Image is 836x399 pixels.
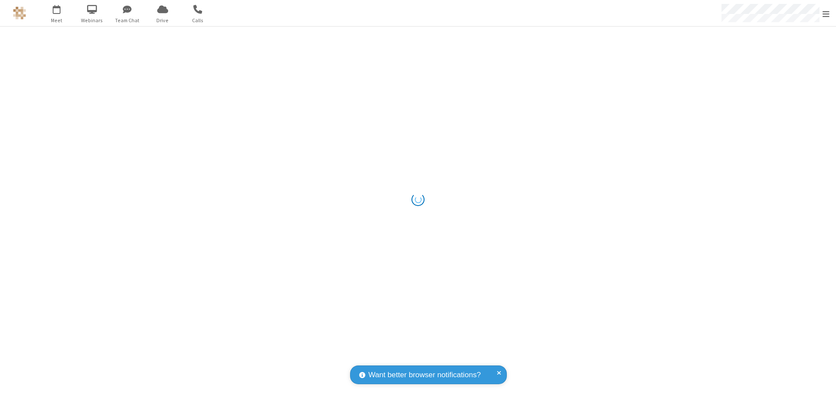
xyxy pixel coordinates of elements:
[111,17,144,24] span: Team Chat
[182,17,214,24] span: Calls
[13,7,26,20] img: QA Selenium DO NOT DELETE OR CHANGE
[368,369,481,381] span: Want better browser notifications?
[146,17,179,24] span: Drive
[76,17,108,24] span: Webinars
[40,17,73,24] span: Meet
